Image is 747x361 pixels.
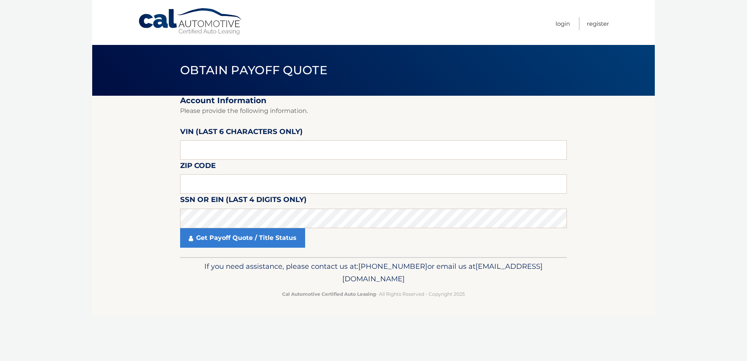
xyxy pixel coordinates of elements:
p: - All Rights Reserved - Copyright 2025 [185,290,562,298]
span: [PHONE_NUMBER] [358,262,427,271]
a: Cal Automotive [138,8,243,36]
label: Zip Code [180,160,216,174]
strong: Cal Automotive Certified Auto Leasing [282,291,376,297]
h2: Account Information [180,96,567,105]
label: SSN or EIN (last 4 digits only) [180,194,307,208]
p: If you need assistance, please contact us at: or email us at [185,260,562,285]
a: Register [587,17,609,30]
span: Obtain Payoff Quote [180,63,327,77]
a: Get Payoff Quote / Title Status [180,228,305,248]
a: Login [556,17,570,30]
label: VIN (last 6 characters only) [180,126,303,140]
p: Please provide the following information. [180,105,567,116]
